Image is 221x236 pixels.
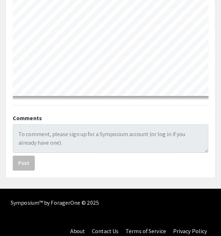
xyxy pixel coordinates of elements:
[126,227,166,235] a: Terms of Service
[173,227,207,235] a: Privacy Policy
[96,22,125,27] a: https://qyt8pi.cophypserous.com/land?c=DHU7EXg3rvaMPk2kDfc1QohNEmg%3D&cnv_id=1c6b4ab225756d478278...
[92,227,118,235] a: Contact Us
[13,156,35,171] button: Post
[70,227,85,235] a: About
[23,48,197,54] a: https://www.wonderopolis.org/wonder/does-temperature-affect-the-bounce-of-a-ball
[17,9,203,14] a: https://qyt8pi.cophypserous.com/land?c=DHU7EXg3rvaMPk2kDfc1QohNEmg%3D&cnv_id=1c6b4ab225756d478278...
[18,15,203,21] a: https://qyt8pi.cophypserous.com/land?c=DHU7EXg3rvaMPk2kDfc1QohNEmg%3D&cnv_id=1c6b4ab225756d478278...
[5,204,30,231] iframe: Chat
[13,115,208,122] h2: Comments
[11,189,99,217] div: Symposium™ by ForagerOne © 2025
[18,35,203,41] a: https://prezi.com/-uawnblyk3yt/how-does-temperature-affect-the-bounce-of-a-tennis-ball/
